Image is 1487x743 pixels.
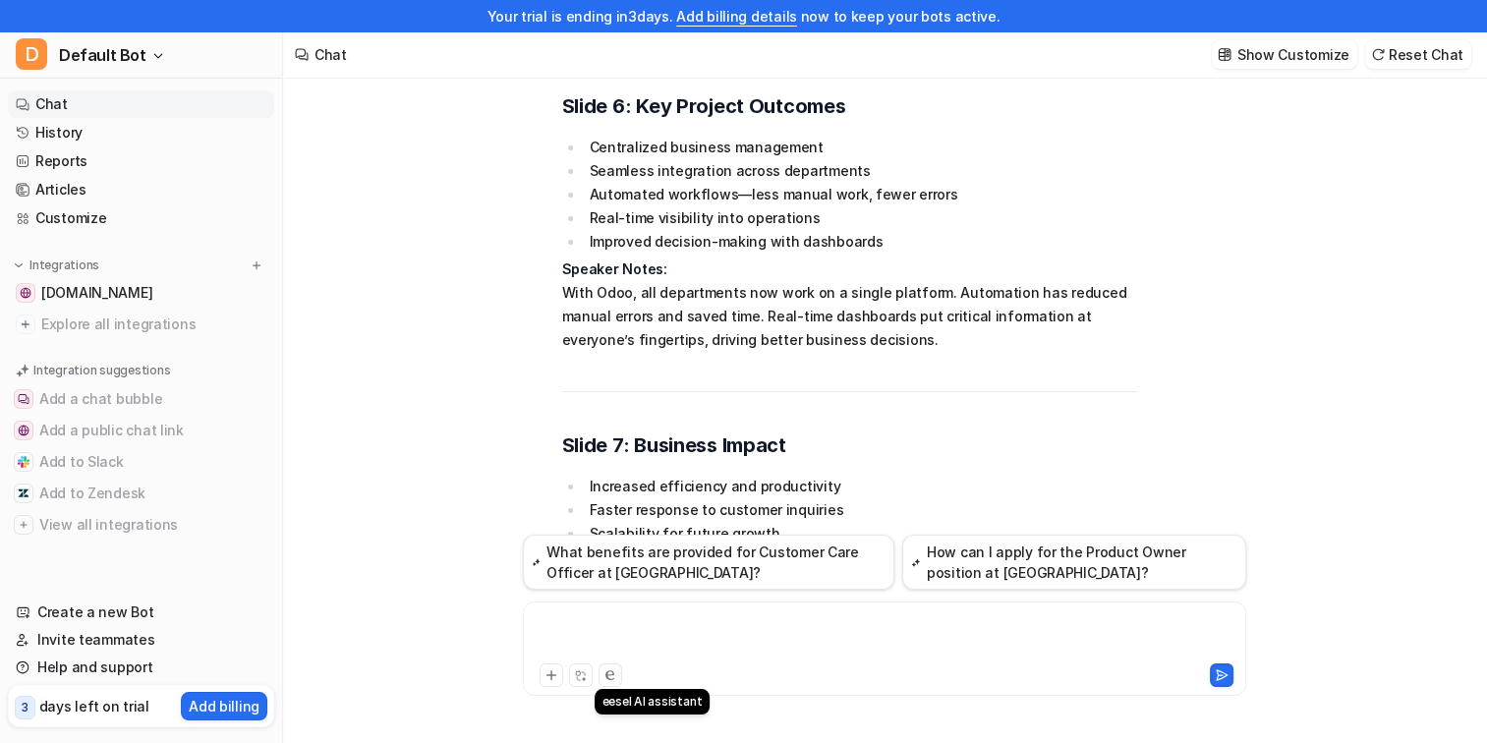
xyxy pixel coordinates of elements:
[595,689,711,714] div: eesel AI assistant
[315,44,347,65] div: Chat
[20,287,31,299] img: www.odoo.com
[902,535,1245,590] button: How can I apply for the Product Owner position at [GEOGRAPHIC_DATA]?
[18,393,29,405] img: Add a chat bubble
[59,41,146,69] span: Default Bot
[8,478,274,509] button: Add to ZendeskAdd to Zendesk
[33,362,170,379] p: Integration suggestions
[562,92,1137,120] h2: Slide 6: Key Project Outcomes
[12,258,26,272] img: expand menu
[8,383,274,415] button: Add a chat bubbleAdd a chat bubble
[584,136,1137,159] li: Centralized business management
[1371,47,1385,62] img: reset
[18,456,29,468] img: Add to Slack
[250,258,263,272] img: menu_add.svg
[8,256,105,275] button: Integrations
[39,696,149,716] p: days left on trial
[676,8,797,25] a: Add billing details
[22,699,29,716] p: 3
[1365,40,1471,69] button: Reset Chat
[8,119,274,146] a: History
[584,522,1137,545] li: Scalability for future growth
[8,509,274,541] button: View all integrationsView all integrations
[584,206,1137,230] li: Real-time visibility into operations
[8,176,274,203] a: Articles
[189,696,259,716] p: Add billing
[29,257,99,273] p: Integrations
[8,311,274,338] a: Explore all integrations
[1218,47,1231,62] img: customize
[584,475,1137,498] li: Increased efficiency and productivity
[584,230,1137,254] li: Improved decision-making with dashboards
[16,314,35,334] img: explore all integrations
[8,90,274,118] a: Chat
[562,260,667,277] strong: Speaker Notes:
[584,183,1137,206] li: Automated workflows—less manual work, fewer errors
[181,692,267,720] button: Add billing
[8,415,274,446] button: Add a public chat linkAdd a public chat link
[8,599,274,626] a: Create a new Bot
[562,257,1137,352] p: With Odoo, all departments now work on a single platform. Automation has reduced manual errors an...
[18,487,29,499] img: Add to Zendesk
[1212,40,1357,69] button: Show Customize
[523,535,895,590] button: What benefits are provided for Customer Care Officer at [GEOGRAPHIC_DATA]?
[8,204,274,232] a: Customize
[18,425,29,436] img: Add a public chat link
[16,38,47,70] span: D
[1237,44,1349,65] p: Show Customize
[41,283,152,303] span: [DOMAIN_NAME]
[562,431,1137,459] h2: Slide 7: Business Impact
[8,654,274,681] a: Help and support
[8,147,274,175] a: Reports
[8,626,274,654] a: Invite teammates
[8,446,274,478] button: Add to SlackAdd to Slack
[18,519,29,531] img: View all integrations
[584,159,1137,183] li: Seamless integration across departments
[41,309,266,340] span: Explore all integrations
[8,279,274,307] a: www.odoo.com[DOMAIN_NAME]
[584,498,1137,522] li: Faster response to customer inquiries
